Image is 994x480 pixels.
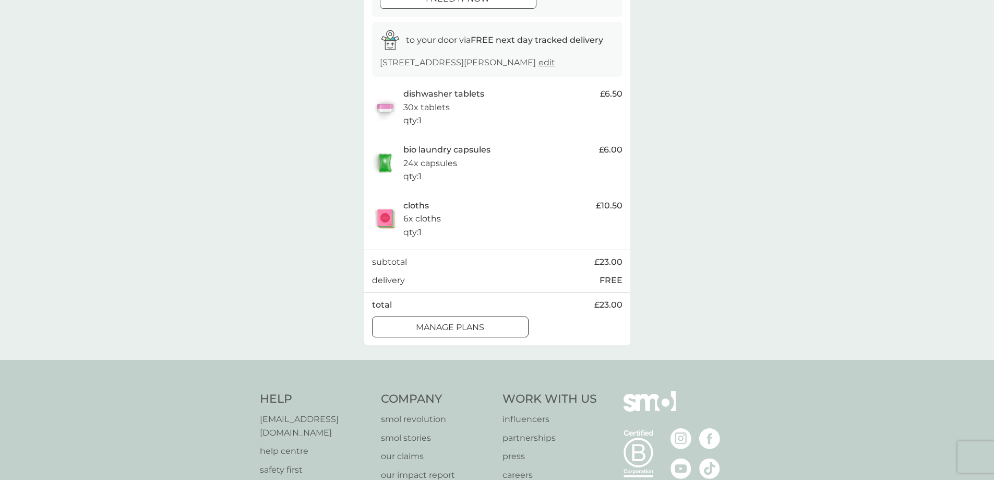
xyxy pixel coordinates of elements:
p: total [372,298,392,312]
p: qty : 1 [403,114,422,127]
a: edit [538,57,555,67]
a: press [502,450,597,463]
p: qty : 1 [403,226,422,239]
a: smol stories [381,431,492,445]
strong: FREE next day tracked delivery [471,35,603,45]
a: safety first [260,463,371,477]
span: £23.00 [594,255,622,269]
p: dishwasher tablets [403,87,484,101]
p: qty : 1 [403,170,422,183]
p: manage plans [416,321,484,334]
a: partnerships [502,431,597,445]
img: visit the smol Tiktok page [699,458,720,479]
p: 24x capsules [403,157,457,170]
span: £6.00 [599,143,622,157]
p: 30x tablets [403,101,450,114]
p: delivery [372,274,405,287]
span: £6.50 [600,87,622,101]
img: visit the smol Youtube page [670,458,691,479]
h4: Work With Us [502,391,597,407]
button: manage plans [372,317,529,337]
a: [EMAIL_ADDRESS][DOMAIN_NAME] [260,413,371,439]
a: help centre [260,444,371,458]
img: visit the smol Instagram page [670,428,691,449]
img: visit the smol Facebook page [699,428,720,449]
p: [STREET_ADDRESS][PERSON_NAME] [380,56,555,69]
p: FREE [600,274,622,287]
img: smol [624,391,676,427]
span: to your door via [406,35,603,45]
span: £10.50 [596,199,622,213]
p: subtotal [372,255,407,269]
a: influencers [502,413,597,426]
p: bio laundry capsules [403,143,490,157]
a: smol revolution [381,413,492,426]
a: our claims [381,450,492,463]
p: cloths [403,199,429,213]
p: 6x cloths [403,212,441,226]
h4: Help [260,391,371,407]
h4: Company [381,391,492,407]
span: £23.00 [594,298,622,312]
